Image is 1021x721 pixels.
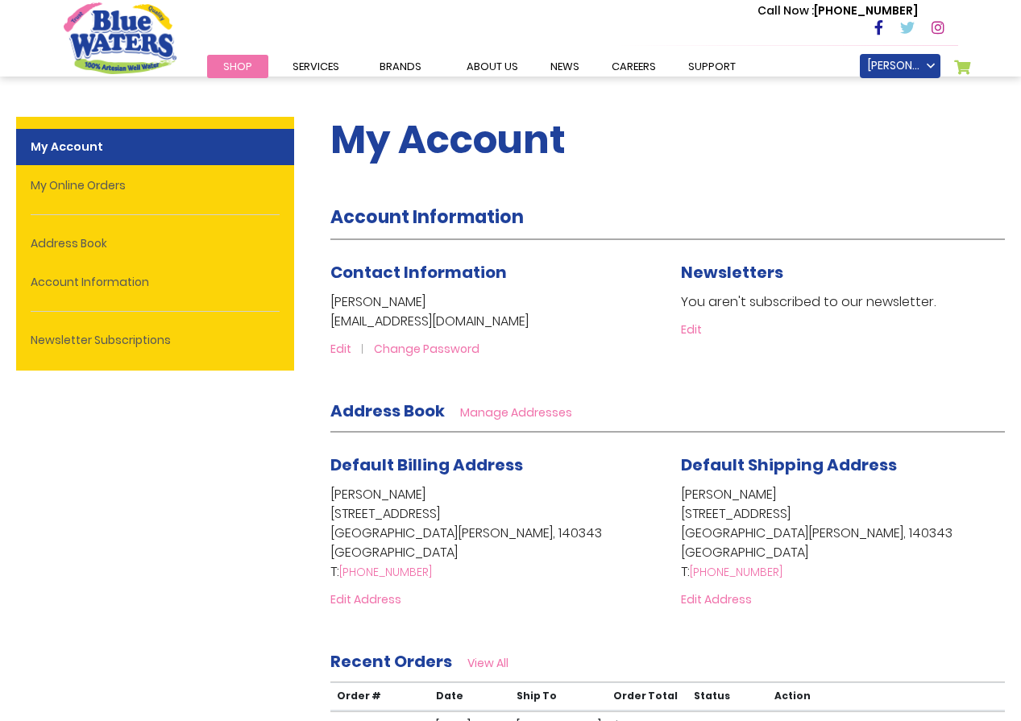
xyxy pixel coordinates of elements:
[330,292,654,331] p: [PERSON_NAME] [EMAIL_ADDRESS][DOMAIN_NAME]
[681,292,1005,312] p: You aren't subscribed to our newsletter.
[510,682,607,711] th: Ship To
[330,341,351,357] span: Edit
[690,564,782,580] a: [PHONE_NUMBER]
[534,55,596,78] a: News
[330,650,452,673] strong: Recent Orders
[330,400,445,422] strong: Address Book
[681,321,702,338] a: Edit
[681,454,897,476] span: Default Shipping Address
[672,55,752,78] a: support
[607,682,687,711] th: Order Total
[16,168,294,204] a: My Online Orders
[339,564,432,580] a: [PHONE_NUMBER]
[330,205,524,230] strong: Account Information
[16,226,294,262] a: Address Book
[16,322,294,358] a: Newsletter Subscriptions
[596,55,672,78] a: careers
[223,59,252,74] span: Shop
[860,54,940,78] a: [PERSON_NAME]
[16,264,294,300] a: Account Information
[467,655,508,671] a: View All
[64,2,176,73] a: store logo
[460,404,572,421] a: Manage Addresses
[330,591,401,607] a: Edit Address
[681,261,783,284] span: Newsletters
[330,454,523,476] span: Default Billing Address
[430,682,510,711] th: Date
[768,682,1005,711] th: Action
[450,55,534,78] a: about us
[330,682,430,711] th: Order #
[681,591,752,607] a: Edit Address
[330,341,371,357] a: Edit
[330,485,654,582] address: [PERSON_NAME] [STREET_ADDRESS] [GEOGRAPHIC_DATA][PERSON_NAME], 140343 [GEOGRAPHIC_DATA] T:
[757,2,918,19] p: [PHONE_NUMBER]
[293,59,339,74] span: Services
[330,113,566,167] span: My Account
[16,129,294,165] strong: My Account
[374,341,479,357] a: Change Password
[757,2,814,19] span: Call Now :
[380,59,421,74] span: Brands
[687,682,768,711] th: Status
[330,261,507,284] span: Contact Information
[681,485,1005,582] address: [PERSON_NAME] [STREET_ADDRESS] [GEOGRAPHIC_DATA][PERSON_NAME], 140343 [GEOGRAPHIC_DATA] T:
